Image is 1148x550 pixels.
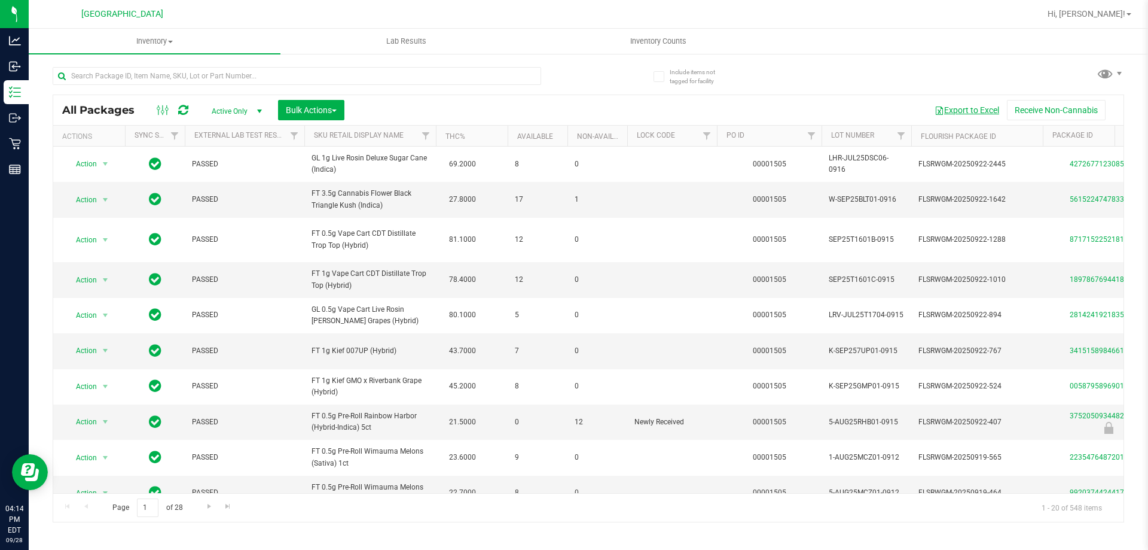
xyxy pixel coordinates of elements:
span: W-SEP25BLT01-0916 [829,194,904,205]
span: In Sync [149,231,161,248]
span: In Sync [149,306,161,323]
span: 27.8000 [443,191,482,208]
a: 00001505 [753,160,786,168]
span: 0 [575,452,620,463]
a: Flourish Package ID [921,132,996,141]
span: Include items not tagged for facility [670,68,729,86]
span: PASSED [192,487,297,499]
span: Action [65,449,97,466]
a: 00001505 [753,347,786,355]
span: 8 [515,487,560,499]
span: PASSED [192,309,297,321]
a: Filter [891,126,911,146]
span: In Sync [149,271,161,288]
span: Action [65,156,97,172]
span: 69.2000 [443,156,482,173]
span: FT 0.5g Pre-Roll Rainbow Harbor (Hybrid-Indica) 5ct [312,411,429,433]
span: 45.2000 [443,378,482,395]
a: Inventory Counts [532,29,784,54]
span: FLSRWGM-20250922-524 [918,381,1036,392]
span: GL 0.5g Vape Cart Live Rosin [PERSON_NAME] Grapes (Hybrid) [312,304,429,327]
span: FLSRWGM-20250919-565 [918,452,1036,463]
inline-svg: Inbound [9,60,21,72]
span: Action [65,485,97,502]
a: 00001505 [753,488,786,497]
span: Action [65,272,97,288]
span: FT 0.5g Pre-Roll Wimauma Melons (Sativa) 5ct [312,482,429,505]
span: In Sync [149,414,161,430]
span: All Packages [62,104,146,117]
a: External Lab Test Result [194,131,288,139]
span: Action [65,192,97,208]
a: Go to the next page [200,499,218,515]
span: In Sync [149,342,161,359]
a: 00001505 [753,195,786,203]
a: Sku Retail Display Name [314,131,404,139]
span: 12 [515,234,560,245]
span: select [98,307,113,324]
span: PASSED [192,381,297,392]
a: 00001505 [753,418,786,426]
a: Non-Available [577,132,630,141]
span: FLSRWGM-20250922-407 [918,417,1036,428]
span: 5-AUG25MCZ01-0912 [829,487,904,499]
a: 3752050934482129 [1070,412,1137,420]
span: FLSRWGM-20250919-464 [918,487,1036,499]
span: FLSRWGM-20250922-1010 [918,274,1036,285]
span: FT 0.5g Vape Cart CDT Distillate Trop Top (Hybrid) [312,228,429,251]
span: FLSRWGM-20250922-894 [918,309,1036,321]
button: Export to Excel [927,100,1007,120]
a: 9920374424417288 [1070,488,1137,497]
a: Filter [165,126,185,146]
span: In Sync [149,191,161,208]
span: 1 [575,194,620,205]
span: 0 [575,159,620,170]
span: FLSRWGM-20250922-2445 [918,159,1036,170]
span: 0 [575,234,620,245]
p: 04:14 PM EDT [5,503,23,536]
span: PASSED [192,452,297,463]
a: THC% [445,132,465,141]
span: 0 [575,309,620,321]
span: 0 [575,381,620,392]
a: PO ID [726,131,744,139]
span: FLSRWGM-20250922-1288 [918,234,1036,245]
span: Lab Results [370,36,442,47]
span: select [98,378,113,395]
a: 2814241921835731 [1070,311,1137,319]
a: 1897867694418379 [1070,275,1137,284]
a: Lot Number [831,131,874,139]
span: 8 [515,381,560,392]
span: 1-AUG25MCZ01-0912 [829,452,904,463]
span: PASSED [192,194,297,205]
span: select [98,414,113,430]
a: 4272677123085064 [1070,160,1137,168]
a: 00001505 [753,311,786,319]
span: 12 [575,417,620,428]
span: LRV-JUL25T1704-0915 [829,309,904,321]
a: 00001505 [753,275,786,284]
a: Lab Results [280,29,532,54]
inline-svg: Outbound [9,112,21,124]
span: select [98,232,113,248]
span: select [98,272,113,288]
inline-svg: Inventory [9,86,21,98]
span: PASSED [192,417,297,428]
span: Action [65,378,97,395]
span: Hi, [PERSON_NAME]! [1048,9,1125,19]
span: 21.5000 [443,414,482,431]
a: Available [517,132,553,141]
button: Receive Non-Cannabis [1007,100,1106,120]
span: 23.6000 [443,449,482,466]
a: Lock Code [637,131,675,139]
span: select [98,192,113,208]
a: 5615224747833121 [1070,195,1137,203]
span: Bulk Actions [286,105,337,115]
span: 5-AUG25RHB01-0915 [829,417,904,428]
span: Inventory Counts [614,36,703,47]
input: 1 [137,499,158,517]
span: Page of 28 [102,499,193,517]
span: FT 1g Kief GMO x Riverbank Grape (Hybrid) [312,375,429,398]
span: 0 [515,417,560,428]
span: PASSED [192,345,297,357]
